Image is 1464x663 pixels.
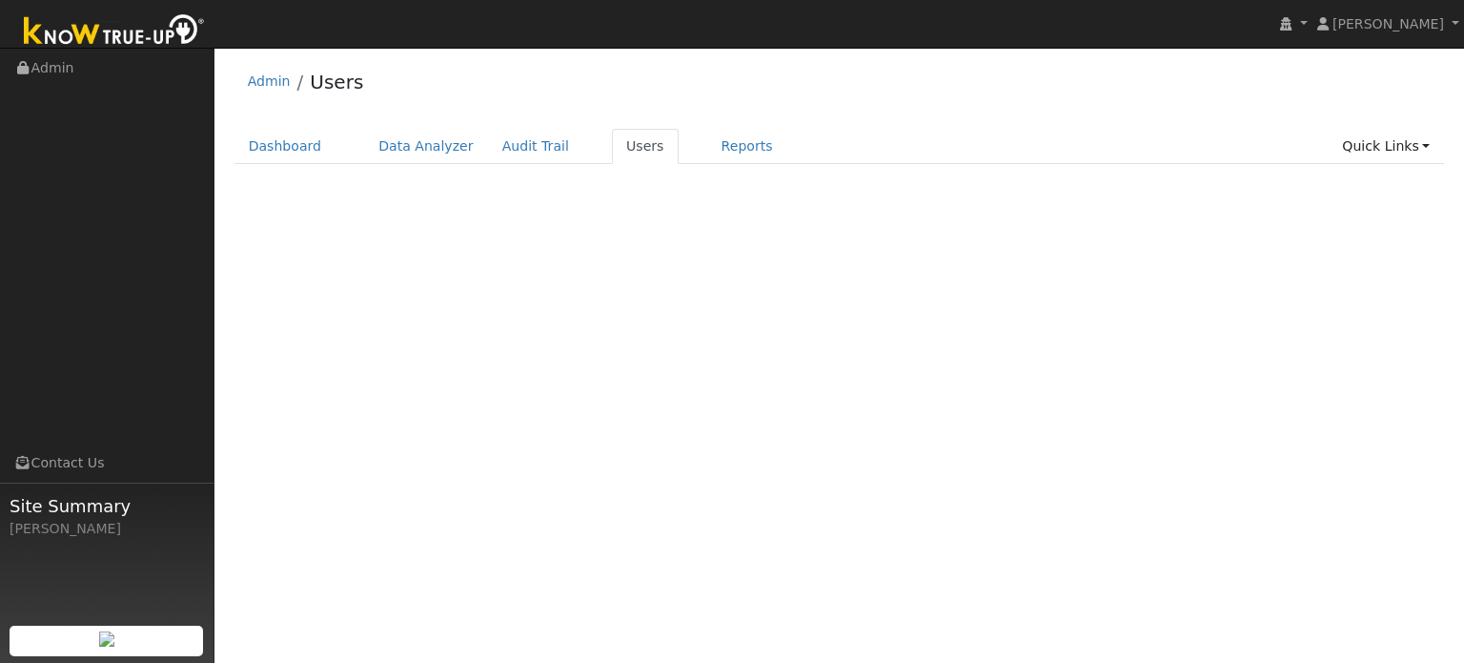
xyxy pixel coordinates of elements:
div: [PERSON_NAME] [10,519,204,539]
a: Admin [248,73,291,89]
a: Reports [707,129,787,164]
a: Dashboard [234,129,336,164]
span: Site Summary [10,493,204,519]
img: retrieve [99,632,114,647]
img: Know True-Up [14,10,214,53]
a: Quick Links [1328,129,1444,164]
a: Data Analyzer [364,129,488,164]
a: Users [612,129,679,164]
span: [PERSON_NAME] [1332,16,1444,31]
a: Audit Trail [488,129,583,164]
a: Users [310,71,363,93]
